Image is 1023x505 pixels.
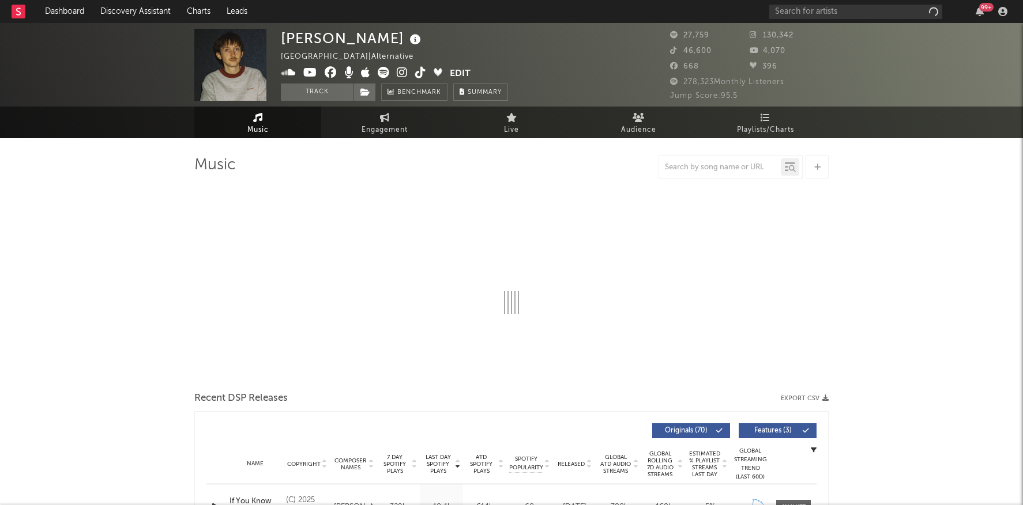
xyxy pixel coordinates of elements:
[453,83,508,101] button: Summary
[781,395,829,402] button: Export CSV
[423,454,453,474] span: Last Day Spotify Plays
[281,50,427,64] div: [GEOGRAPHIC_DATA] | Alternative
[381,83,447,101] a: Benchmark
[670,78,784,86] span: 278,323 Monthly Listeners
[670,92,738,100] span: Jump Score: 95.5
[976,7,984,16] button: 99+
[397,86,441,100] span: Benchmark
[621,123,656,137] span: Audience
[379,454,410,474] span: 7 Day Spotify Plays
[670,32,709,39] span: 27,759
[509,455,543,472] span: Spotify Popularity
[750,47,785,55] span: 4,070
[750,32,793,39] span: 130,342
[448,107,575,138] a: Live
[689,450,720,478] span: Estimated % Playlist Streams Last Day
[334,457,367,471] span: Composer Names
[750,63,777,70] span: 396
[247,123,269,137] span: Music
[287,461,321,468] span: Copyright
[979,3,994,12] div: 99 +
[504,123,519,137] span: Live
[600,454,631,474] span: Global ATD Audio Streams
[769,5,942,19] input: Search for artists
[281,29,424,48] div: [PERSON_NAME]
[281,83,353,101] button: Track
[652,423,730,438] button: Originals(70)
[466,454,497,474] span: ATD Spotify Plays
[644,450,676,478] span: Global Rolling 7D Audio Streams
[739,423,817,438] button: Features(3)
[660,427,713,434] span: Originals ( 70 )
[194,107,321,138] a: Music
[558,461,585,468] span: Released
[670,63,699,70] span: 668
[194,392,288,405] span: Recent DSP Releases
[321,107,448,138] a: Engagement
[450,67,471,81] button: Edit
[362,123,408,137] span: Engagement
[746,427,799,434] span: Features ( 3 )
[702,107,829,138] a: Playlists/Charts
[733,447,768,481] div: Global Streaming Trend (Last 60D)
[468,89,502,96] span: Summary
[230,460,280,468] div: Name
[575,107,702,138] a: Audience
[659,163,781,172] input: Search by song name or URL
[737,123,794,137] span: Playlists/Charts
[670,47,712,55] span: 46,600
